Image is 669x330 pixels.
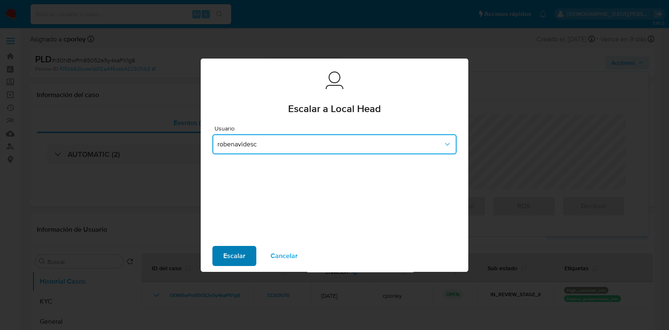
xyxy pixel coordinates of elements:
button: Escalar [212,246,256,266]
button: robenavidesc [212,134,457,154]
span: Escalar a Local Head [288,104,381,114]
span: Cancelar [271,247,298,265]
span: Usuario [214,125,459,131]
button: Cancelar [260,246,309,266]
span: robenavidesc [217,140,443,148]
span: Escalar [223,247,245,265]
